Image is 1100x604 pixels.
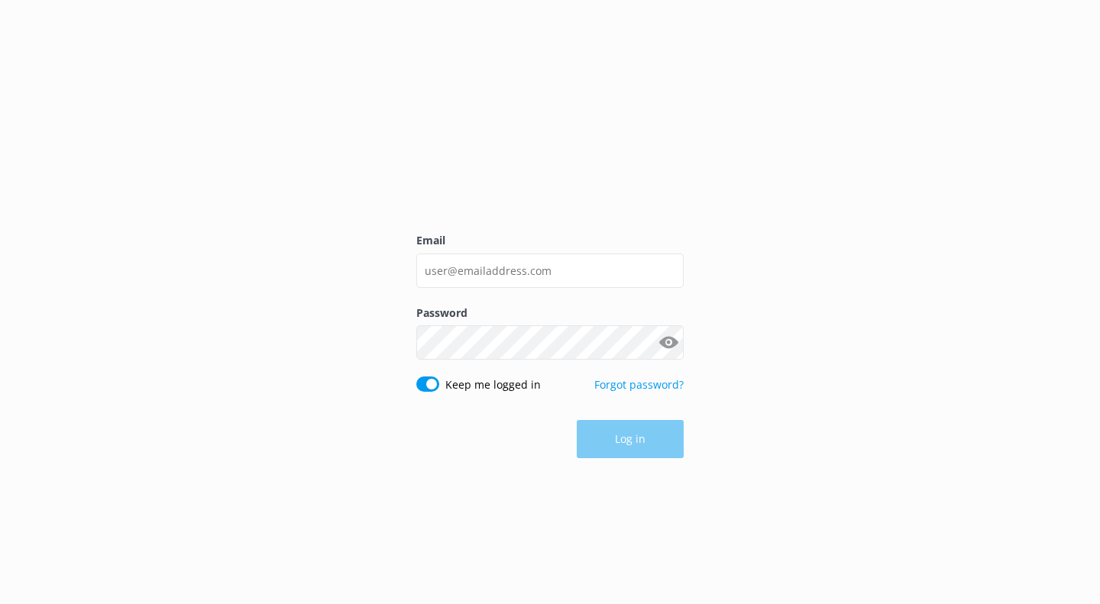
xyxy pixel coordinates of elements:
[416,232,684,249] label: Email
[416,254,684,288] input: user@emailaddress.com
[445,376,541,393] label: Keep me logged in
[416,305,684,321] label: Password
[653,328,684,358] button: Show password
[594,377,684,392] a: Forgot password?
